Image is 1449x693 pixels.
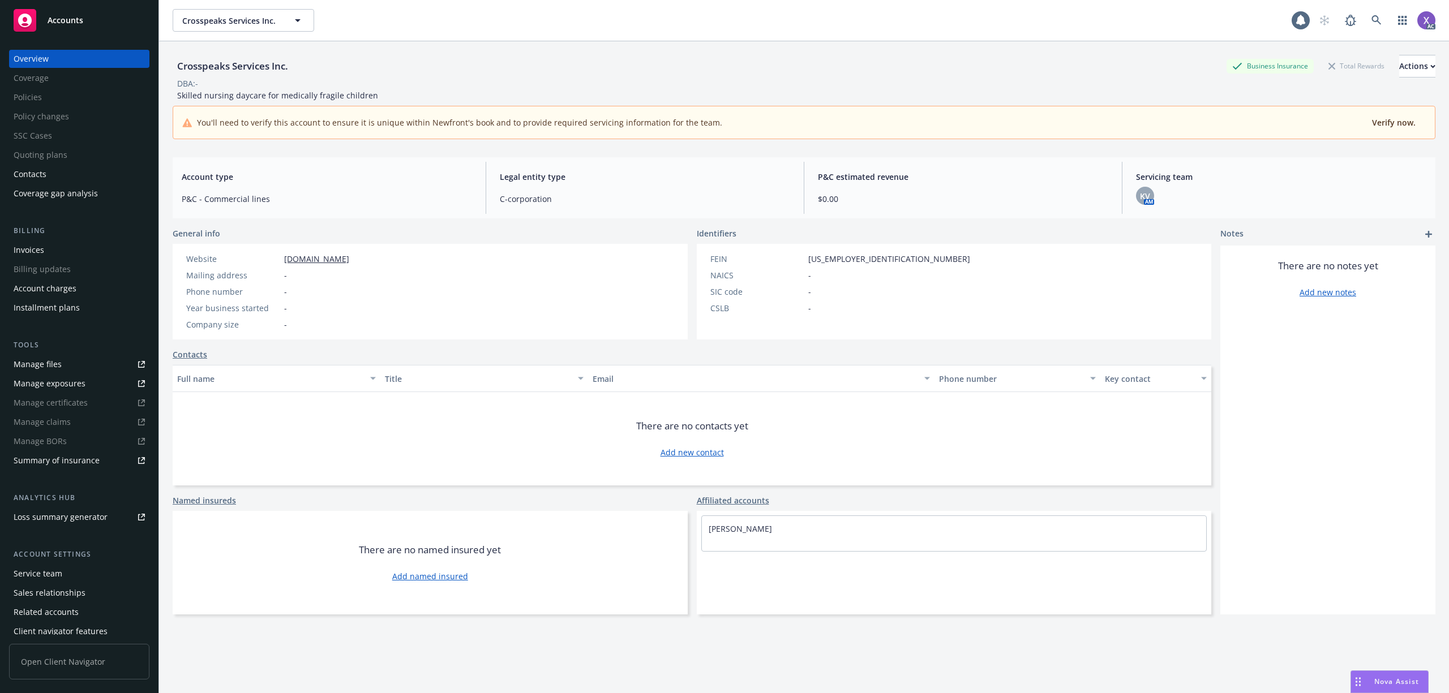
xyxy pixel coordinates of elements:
span: Open Client Navigator [9,644,149,679]
a: Overview [9,50,149,68]
span: - [284,286,287,298]
a: Named insureds [173,494,236,506]
div: Account charges [14,279,76,298]
div: Tools [9,339,149,351]
span: Account type [182,171,472,183]
a: Contacts [173,348,207,360]
span: Servicing team [1136,171,1426,183]
a: [DOMAIN_NAME] [284,253,349,264]
div: CSLB [710,302,804,314]
div: Total Rewards [1323,59,1390,73]
span: P&C - Commercial lines [182,193,472,205]
button: Email [588,365,934,392]
div: Client navigator features [14,622,108,640]
span: SSC Cases [9,127,149,145]
span: [US_EMPLOYER_IDENTIFICATION_NUMBER] [808,253,970,265]
div: Invoices [14,241,44,259]
a: Search [1365,9,1388,32]
a: Related accounts [9,603,149,621]
div: Contacts [14,165,46,183]
div: Phone number [939,373,1084,385]
span: P&C estimated revenue [818,171,1108,183]
a: Accounts [9,5,149,36]
button: Phone number [934,365,1101,392]
span: $0.00 [818,193,1108,205]
span: Legal entity type [500,171,790,183]
div: Manage exposures [14,375,85,393]
div: Company size [186,318,280,330]
div: Related accounts [14,603,79,621]
div: Drag to move [1351,671,1365,692]
span: There are no contacts yet [636,419,748,433]
div: FEIN [710,253,804,265]
span: KV [1140,190,1150,202]
div: Title [385,373,571,385]
span: Billing updates [9,260,149,278]
a: Invoices [9,241,149,259]
div: NAICS [710,269,804,281]
a: add [1422,227,1435,241]
div: Overview [14,50,49,68]
div: Year business started [186,302,280,314]
span: Verify now. [1372,117,1416,128]
div: Analytics hub [9,492,149,503]
a: Account charges [9,279,149,298]
button: Full name [173,365,380,392]
div: Key contact [1105,373,1194,385]
div: Summary of insurance [14,451,100,470]
span: - [284,269,287,281]
a: Add new notes [1300,286,1356,298]
button: Verify now. [1371,115,1417,130]
button: Key contact [1100,365,1211,392]
a: Switch app [1391,9,1414,32]
span: There are no notes yet [1278,259,1378,273]
span: Identifiers [697,227,736,239]
div: Mailing address [186,269,280,281]
span: Manage claims [9,413,149,431]
div: Business Insurance [1227,59,1314,73]
span: Policy changes [9,107,149,126]
span: Manage BORs [9,432,149,450]
a: Manage files [9,355,149,373]
a: Loss summary generator [9,508,149,526]
a: Installment plans [9,299,149,317]
a: Affiliated accounts [697,494,769,506]
span: - [284,318,287,330]
span: Manage certificates [9,394,149,412]
span: Policies [9,88,149,106]
div: Billing [9,225,149,236]
a: Manage exposures [9,375,149,393]
a: Report a Bug [1339,9,1362,32]
span: Skilled nursing daycare for medically fragile children [177,90,378,101]
span: You'll need to verify this account to ensure it is unique within Newfront's book and to provide r... [197,117,722,128]
div: Service team [14,565,62,583]
span: Notes [1220,227,1244,241]
div: Account settings [9,549,149,560]
div: SIC code [710,286,804,298]
a: Service team [9,565,149,583]
div: DBA: - [177,78,198,89]
a: [PERSON_NAME] [709,523,772,534]
a: Add named insured [392,570,468,582]
div: Coverage gap analysis [14,184,98,203]
span: There are no named insured yet [359,543,501,557]
div: Sales relationships [14,584,85,602]
a: Add new contact [661,446,724,458]
span: - [808,286,811,298]
span: Accounts [48,16,83,25]
img: photo [1417,11,1435,29]
span: - [808,302,811,314]
div: Loss summary generator [14,508,108,526]
div: Manage files [14,355,62,373]
span: Nova Assist [1374,677,1419,686]
div: Full name [177,373,363,385]
button: Nova Assist [1351,670,1429,693]
button: Title [380,365,588,392]
a: Sales relationships [9,584,149,602]
span: Coverage [9,69,149,87]
div: Actions [1399,55,1435,77]
div: Crosspeaks Services Inc. [173,59,293,74]
span: Quoting plans [9,146,149,164]
div: Phone number [186,286,280,298]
